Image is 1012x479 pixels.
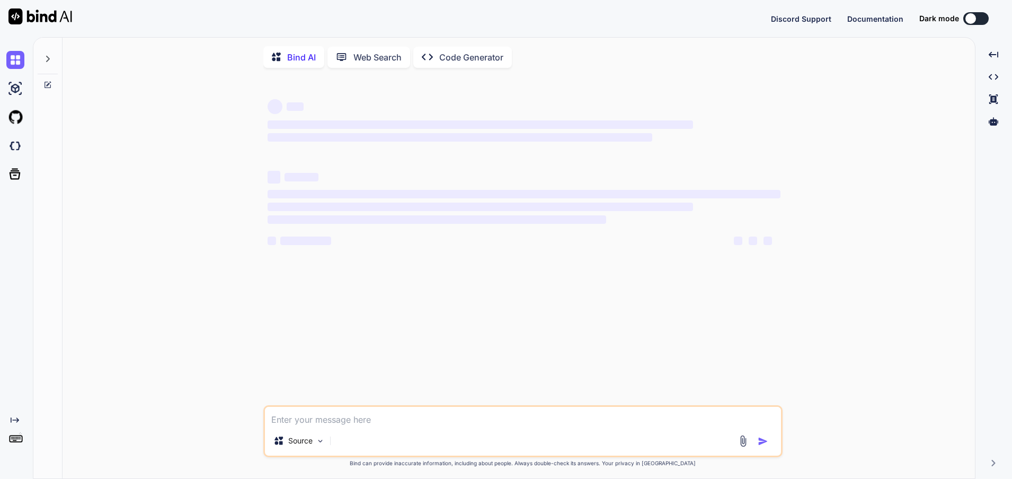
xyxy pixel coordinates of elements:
span: ‌ [268,190,780,198]
span: ‌ [268,215,606,224]
p: Web Search [353,51,402,64]
span: ‌ [749,237,757,245]
span: ‌ [268,171,280,184]
img: chat [6,51,24,69]
span: ‌ [280,237,331,245]
img: attachment [737,435,749,447]
span: Documentation [847,14,903,23]
span: ‌ [268,237,276,245]
span: ‌ [734,237,742,245]
img: darkCloudIdeIcon [6,137,24,155]
img: icon [758,436,768,447]
span: ‌ [268,133,652,142]
button: Discord Support [771,13,831,24]
span: ‌ [287,102,304,111]
p: Source [288,436,313,446]
p: Bind AI [287,51,316,64]
span: ‌ [268,203,693,211]
span: ‌ [285,173,318,181]
span: ‌ [268,99,282,114]
img: Bind AI [8,8,72,24]
img: Pick Models [316,437,325,446]
span: ‌ [268,120,693,129]
span: Dark mode [919,13,959,24]
button: Documentation [847,13,903,24]
p: Bind can provide inaccurate information, including about people. Always double-check its answers.... [263,459,783,467]
p: Code Generator [439,51,503,64]
img: githubLight [6,108,24,126]
span: Discord Support [771,14,831,23]
img: ai-studio [6,80,24,98]
span: ‌ [764,237,772,245]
